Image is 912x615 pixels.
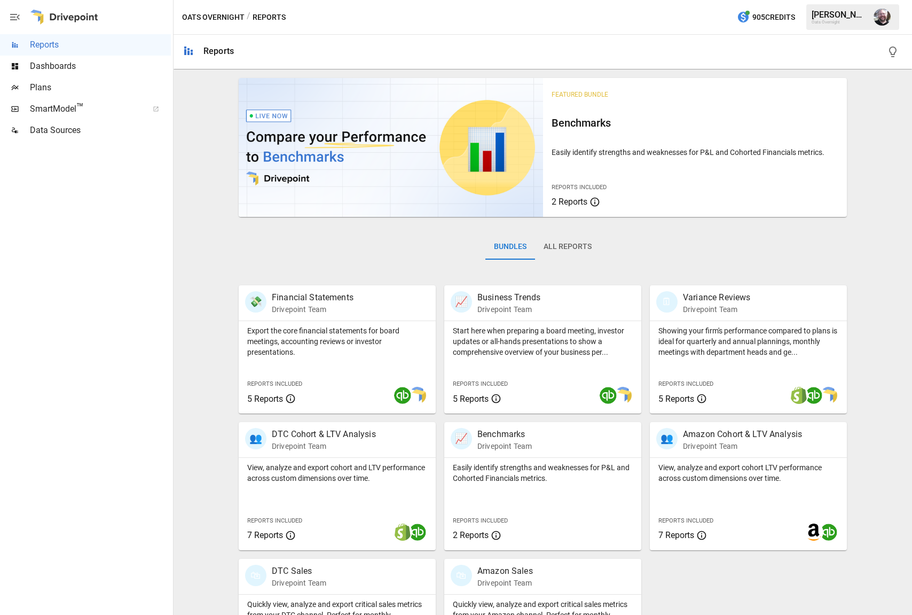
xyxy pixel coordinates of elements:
[552,114,839,131] h6: Benchmarks
[451,291,472,313] div: 📈
[272,578,326,588] p: Drivepoint Team
[477,578,533,588] p: Drivepoint Team
[552,91,608,98] span: Featured Bundle
[812,20,867,25] div: Oats Overnight
[30,81,171,94] span: Plans
[451,565,472,586] div: 🛍
[820,387,837,404] img: smart model
[656,428,678,449] div: 👥
[409,524,426,541] img: quickbooks
[409,387,426,404] img: smart model
[272,565,326,578] p: DTC Sales
[30,38,171,51] span: Reports
[552,197,587,207] span: 2 Reports
[790,387,807,404] img: shopify
[247,11,250,24] div: /
[453,325,633,357] p: Start here when preparing a board meeting, investor updates or all-hands presentations to show a ...
[552,147,839,158] p: Easily identify strengths and weaknesses for P&L and Cohorted Financials metrics.
[453,517,508,524] span: Reports Included
[247,530,283,540] span: 7 Reports
[30,103,141,115] span: SmartModel
[683,304,750,315] p: Drivepoint Team
[272,304,353,315] p: Drivepoint Team
[477,291,540,304] p: Business Trends
[485,234,535,260] button: Bundles
[812,10,867,20] div: [PERSON_NAME]
[658,462,838,484] p: View, analyze and export cohort LTV performance across custom dimensions over time.
[451,428,472,449] div: 📈
[867,2,897,32] button: Thomas Keller
[239,78,543,217] img: video thumbnail
[247,517,302,524] span: Reports Included
[658,325,838,357] p: Showing your firm's performance compared to plans is ideal for quarterly and annual plannings, mo...
[247,380,302,387] span: Reports Included
[477,565,533,578] p: Amazon Sales
[30,60,171,73] span: Dashboards
[182,11,245,24] button: Oats Overnight
[453,380,508,387] span: Reports Included
[477,304,540,315] p: Drivepoint Team
[453,462,633,484] p: Easily identify strengths and weaknesses for P&L and Cohorted Financials metrics.
[245,428,266,449] div: 👥
[805,387,822,404] img: quickbooks
[752,11,795,24] span: 905 Credits
[535,234,600,260] button: All Reports
[805,524,822,541] img: amazon
[683,441,802,451] p: Drivepoint Team
[658,380,713,387] span: Reports Included
[394,524,411,541] img: shopify
[658,530,694,540] span: 7 Reports
[658,517,713,524] span: Reports Included
[247,394,283,404] span: 5 Reports
[820,524,837,541] img: quickbooks
[874,9,891,26] img: Thomas Keller
[733,7,799,27] button: 905Credits
[272,428,376,441] p: DTC Cohort & LTV Analysis
[683,291,750,304] p: Variance Reviews
[394,387,411,404] img: quickbooks
[658,394,694,404] span: 5 Reports
[477,441,532,451] p: Drivepoint Team
[615,387,632,404] img: smart model
[683,428,802,441] p: Amazon Cohort & LTV Analysis
[247,325,427,357] p: Export the core financial statements for board meetings, accounting reviews or investor presentat...
[453,394,489,404] span: 5 Reports
[203,46,234,56] div: Reports
[477,428,532,441] p: Benchmarks
[600,387,617,404] img: quickbooks
[272,291,353,304] p: Financial Statements
[76,101,84,114] span: ™
[656,291,678,313] div: 🗓
[272,441,376,451] p: Drivepoint Team
[30,124,171,137] span: Data Sources
[247,462,427,484] p: View, analyze and export cohort and LTV performance across custom dimensions over time.
[245,291,266,313] div: 💸
[552,184,607,191] span: Reports Included
[453,530,489,540] span: 2 Reports
[245,565,266,586] div: 🛍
